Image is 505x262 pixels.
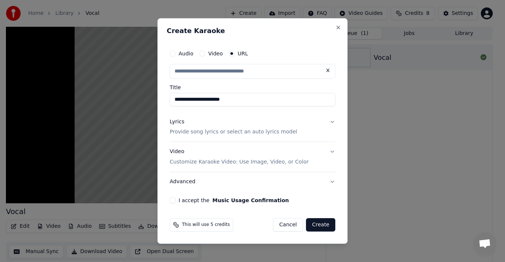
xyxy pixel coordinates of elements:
[170,172,335,191] button: Advanced
[273,218,303,232] button: Cancel
[170,142,335,172] button: VideoCustomize Karaoke Video: Use Image, Video, or Color
[179,51,193,56] label: Audio
[179,198,289,203] label: I accept the
[170,148,309,166] div: Video
[182,222,230,228] span: This will use 5 credits
[170,158,309,166] p: Customize Karaoke Video: Use Image, Video, or Color
[208,51,223,56] label: Video
[167,28,338,34] h2: Create Karaoke
[306,218,335,232] button: Create
[170,118,184,126] div: Lyrics
[238,51,248,56] label: URL
[170,85,335,90] label: Title
[170,112,335,142] button: LyricsProvide song lyrics or select an auto lyrics model
[212,198,289,203] button: I accept the
[170,129,297,136] p: Provide song lyrics or select an auto lyrics model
